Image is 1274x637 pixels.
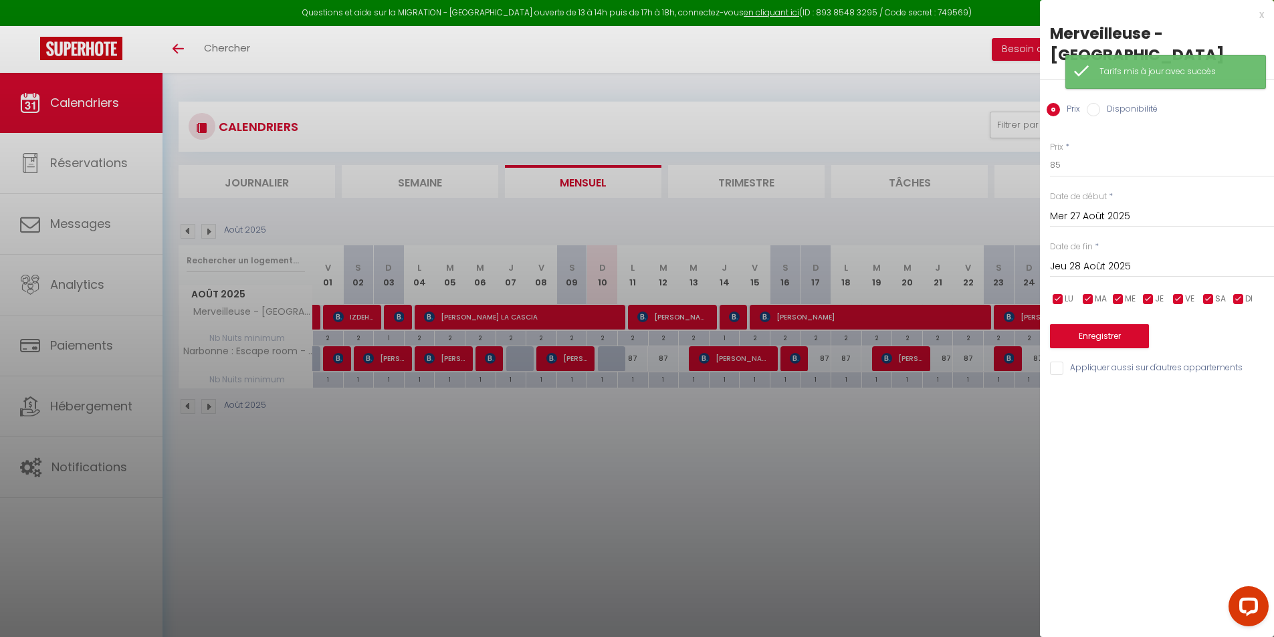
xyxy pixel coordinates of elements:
div: Tarifs mis à jour avec succès [1099,66,1252,78]
label: Date de fin [1050,241,1093,253]
span: VE [1185,293,1194,305]
span: DI [1245,293,1253,305]
div: x [1040,7,1264,23]
span: ME [1125,293,1136,305]
span: JE [1155,293,1164,305]
span: SA [1215,293,1226,305]
span: MA [1095,293,1107,305]
span: LU [1065,293,1073,305]
iframe: LiveChat chat widget [1218,581,1274,637]
label: Date de début [1050,190,1107,203]
label: Prix [1050,141,1063,154]
button: Enregistrer [1050,324,1149,348]
label: Prix [1060,103,1080,118]
div: Merveilleuse - [GEOGRAPHIC_DATA] [1050,23,1264,66]
label: Disponibilité [1100,103,1158,118]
